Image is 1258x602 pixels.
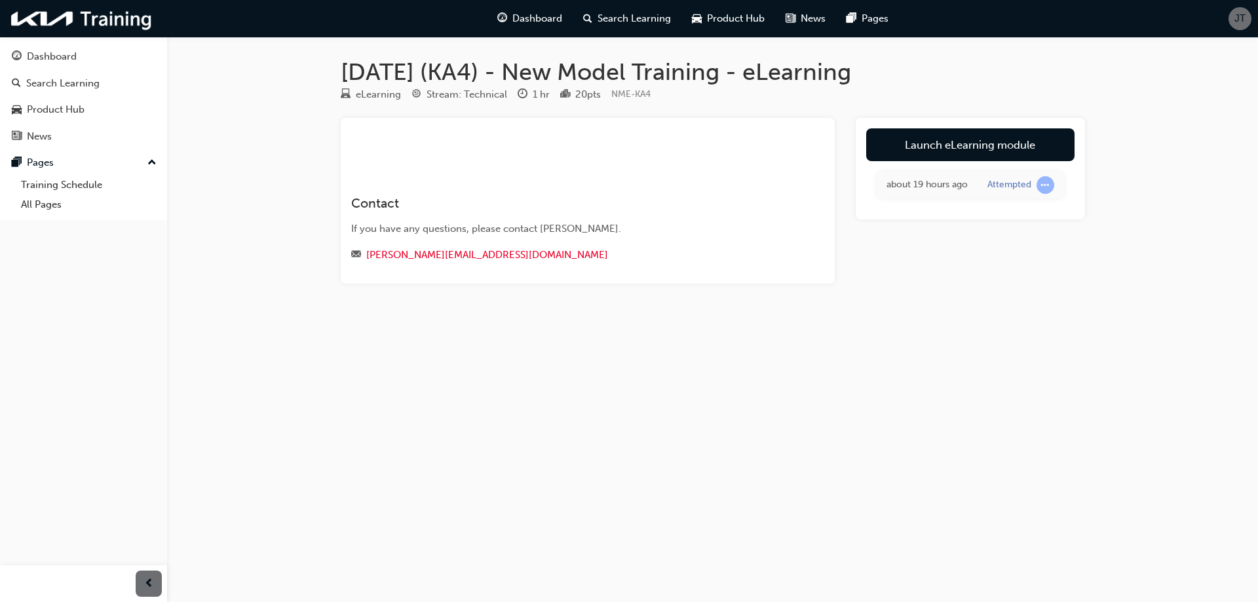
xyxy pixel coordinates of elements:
[836,5,899,32] a: pages-iconPages
[144,576,154,592] span: prev-icon
[27,49,77,64] div: Dashboard
[5,151,162,175] button: Pages
[681,5,775,32] a: car-iconProduct Hub
[341,58,1085,86] h1: [DATE] (KA4) - New Model Training - eLearning
[533,87,550,102] div: 1 hr
[12,131,22,143] span: news-icon
[351,196,777,211] h3: Contact
[27,155,54,170] div: Pages
[16,175,162,195] a: Training Schedule
[12,157,22,169] span: pages-icon
[16,195,162,215] a: All Pages
[351,221,777,236] div: If you have any questions, please contact [PERSON_NAME].
[26,76,100,91] div: Search Learning
[583,10,592,27] span: search-icon
[801,11,826,26] span: News
[487,5,573,32] a: guage-iconDashboard
[560,86,601,103] div: Points
[886,178,968,193] div: Wed Aug 20 2025 16:13:57 GMT+1000 (Australian Eastern Standard Time)
[5,71,162,96] a: Search Learning
[5,98,162,122] a: Product Hub
[411,89,421,101] span: target-icon
[341,89,351,101] span: learningResourceType_ELEARNING-icon
[147,155,157,172] span: up-icon
[847,10,856,27] span: pages-icon
[12,51,22,63] span: guage-icon
[5,45,162,69] a: Dashboard
[497,10,507,27] span: guage-icon
[366,249,608,261] a: [PERSON_NAME][EMAIL_ADDRESS][DOMAIN_NAME]
[707,11,765,26] span: Product Hub
[27,102,85,117] div: Product Hub
[575,87,601,102] div: 20 pts
[5,124,162,149] a: News
[351,247,777,263] div: Email
[1234,11,1246,26] span: JT
[866,128,1075,161] a: Launch eLearning module
[573,5,681,32] a: search-iconSearch Learning
[786,10,795,27] span: news-icon
[512,11,562,26] span: Dashboard
[862,11,888,26] span: Pages
[341,86,401,103] div: Type
[692,10,702,27] span: car-icon
[1037,176,1054,194] span: learningRecordVerb_ATTEMPT-icon
[7,5,157,32] img: kia-training
[518,89,527,101] span: clock-icon
[598,11,671,26] span: Search Learning
[1229,7,1251,30] button: JT
[518,86,550,103] div: Duration
[351,250,361,261] span: email-icon
[560,89,570,101] span: podium-icon
[5,42,162,151] button: DashboardSearch LearningProduct HubNews
[987,179,1031,191] div: Attempted
[611,88,651,100] span: Learning resource code
[356,87,401,102] div: eLearning
[12,78,21,90] span: search-icon
[775,5,836,32] a: news-iconNews
[411,86,507,103] div: Stream
[12,104,22,116] span: car-icon
[427,87,507,102] div: Stream: Technical
[27,129,52,144] div: News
